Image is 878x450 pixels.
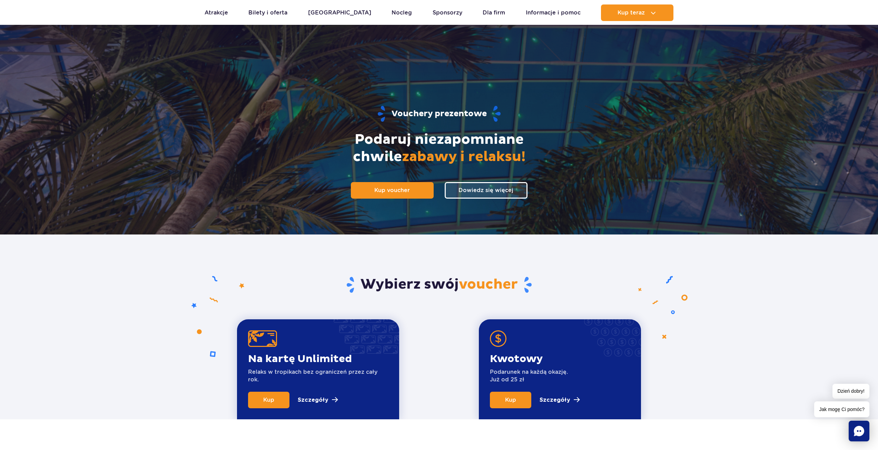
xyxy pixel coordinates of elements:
p: Kwotowy [490,352,568,366]
h2: Podaruj niezapomniane chwile [318,131,560,166]
span: Kup [263,397,274,403]
a: [GEOGRAPHIC_DATA] [308,4,371,21]
button: Kup teraz [601,4,673,21]
a: Szczegóły [540,392,580,408]
a: Dowiedz się więcej [445,182,527,199]
p: Szczegóły [540,396,570,404]
p: Szczegóły [298,396,328,404]
span: Kup voucher [374,187,410,193]
span: Jak mogę Ci pomóc? [814,401,869,417]
a: Kup [248,392,289,408]
a: Sponsorzy [433,4,462,21]
a: Kup voucher [351,182,434,199]
p: Relaks w tropikach bez ograniczeń przez cały rok. [248,368,388,383]
a: Kup [490,392,531,408]
span: Kup teraz [618,10,645,16]
span: Dowiedz się więcej [458,187,513,193]
span: zabawy i relaksu! [402,148,525,166]
h1: Vouchery prezentowe [217,105,661,123]
p: Podarunek na każdą okazję. Już od 25 zł [490,368,568,383]
a: Dla firm [483,4,505,21]
span: voucher [459,276,518,293]
a: Nocleg [392,4,412,21]
a: Atrakcje [205,4,228,21]
a: Informacje i pomoc [526,4,581,21]
p: Na kartę Unlimited [248,352,388,366]
h2: Wybierz swój [237,276,641,294]
span: Kup [505,397,516,403]
a: Szczegóły [298,392,338,408]
span: Dzień dobry! [832,384,869,399]
div: Chat [849,421,869,441]
a: Bilety i oferta [248,4,287,21]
